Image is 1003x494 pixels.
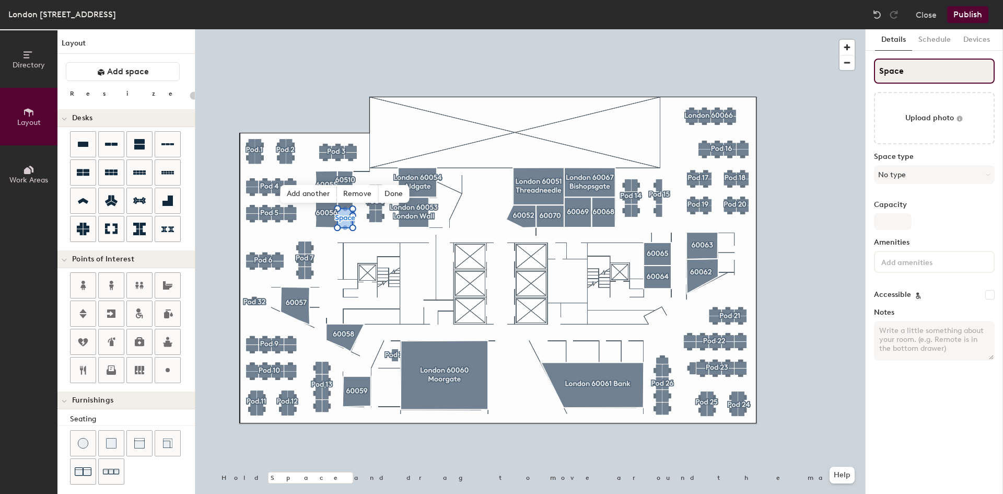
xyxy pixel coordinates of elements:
[874,165,995,184] button: No type
[70,430,96,456] button: Stool
[912,29,957,51] button: Schedule
[107,66,149,77] span: Add space
[70,89,185,98] div: Resize
[70,413,195,425] div: Seating
[162,438,173,449] img: Couch (corner)
[916,6,937,23] button: Close
[874,238,995,247] label: Amenities
[98,430,124,456] button: Cushion
[72,255,134,263] span: Points of Interest
[9,176,48,185] span: Work Areas
[874,92,995,144] button: Upload photo
[874,308,995,317] label: Notes
[57,38,195,54] h1: Layout
[72,396,113,405] span: Furnishings
[889,9,899,20] img: Redo
[72,114,92,122] span: Desks
[70,458,96,485] button: Couch (x2)
[106,438,116,449] img: Cushion
[8,8,116,21] div: London [STREET_ADDRESS]
[281,185,337,203] span: Add another
[134,438,145,449] img: Couch (middle)
[78,438,88,449] img: Stool
[874,291,911,299] label: Accessible
[98,458,124,485] button: Couch (x3)
[957,29,996,51] button: Devices
[66,62,180,81] button: Add space
[103,464,120,480] img: Couch (x3)
[126,430,153,456] button: Couch (middle)
[13,61,45,70] span: Directory
[17,118,41,127] span: Layout
[947,6,988,23] button: Publish
[155,430,181,456] button: Couch (corner)
[378,185,409,203] span: Done
[830,467,855,484] button: Help
[875,29,912,51] button: Details
[879,255,973,268] input: Add amenities
[874,153,995,161] label: Space type
[75,463,91,480] img: Couch (x2)
[872,9,882,20] img: Undo
[337,185,379,203] span: Remove
[874,201,995,209] label: Capacity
